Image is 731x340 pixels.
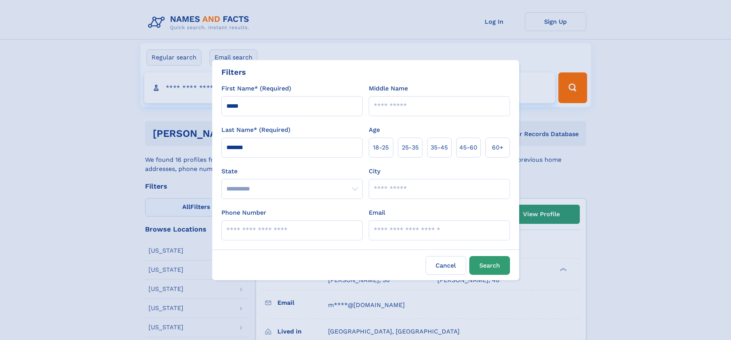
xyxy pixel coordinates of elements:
label: State [221,167,363,176]
label: City [369,167,380,176]
button: Search [469,256,510,275]
div: Filters [221,66,246,78]
label: Age [369,125,380,135]
span: 60+ [492,143,503,152]
label: Phone Number [221,208,266,217]
span: 35‑45 [431,143,448,152]
label: Cancel [426,256,466,275]
span: 18‑25 [373,143,389,152]
label: Middle Name [369,84,408,93]
label: Last Name* (Required) [221,125,290,135]
label: First Name* (Required) [221,84,291,93]
label: Email [369,208,385,217]
span: 45‑60 [459,143,477,152]
span: 25‑35 [402,143,419,152]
